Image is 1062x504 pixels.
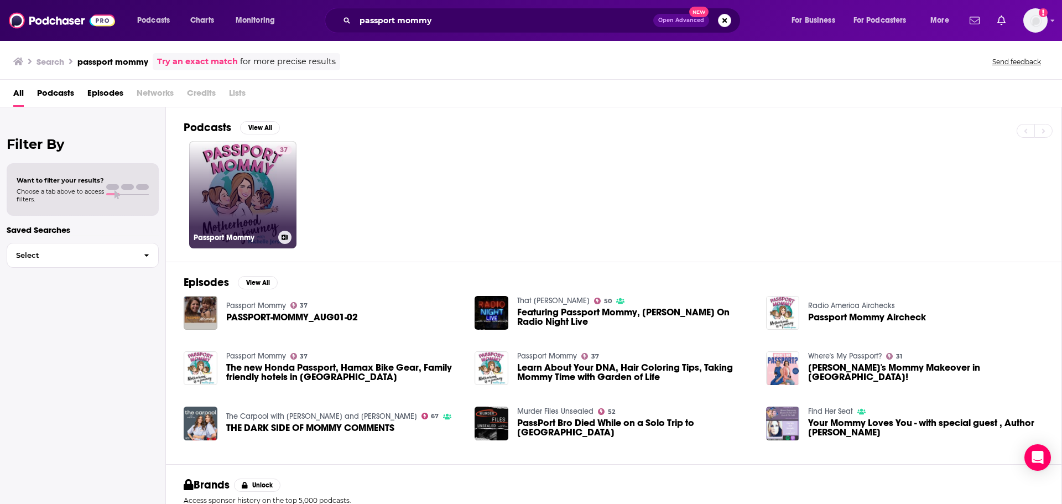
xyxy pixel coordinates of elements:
a: 31 [886,353,902,360]
a: Featuring Passport Mommy, Michelle Jerson On Radio Night Live [517,308,753,326]
h3: Passport Mommy [194,233,274,242]
button: View All [238,276,278,289]
img: Featuring Passport Mommy, Michelle Jerson On Radio Night Live [475,296,508,330]
img: Your Mommy Loves You - with special guest , Author Shannalee Sharbonean [766,407,800,440]
a: All [13,84,24,107]
h3: Search [37,56,64,67]
button: open menu [228,12,289,29]
div: Open Intercom Messenger [1024,444,1051,471]
span: 37 [300,303,308,308]
img: PassPort Bro Died While on a Solo Trip to Colombia [475,407,508,440]
button: Unlock [234,479,281,492]
h2: Brands [184,478,230,492]
span: [PERSON_NAME]'s Mommy Makeover in [GEOGRAPHIC_DATA]! [808,363,1044,382]
a: 52 [598,408,615,415]
a: Learn About Your DNA, Hair Coloring Tips, Taking Mommy Time with Garden of Life [517,363,753,382]
a: Misty's Mommy Makeover in Mexico! [808,363,1044,382]
img: Misty's Mommy Makeover in Mexico! [766,351,800,385]
img: PASSPORT-MOMMY_AUG01-02 [184,296,217,330]
h2: Filter By [7,136,159,152]
a: THE DARK SIDE OF MOMMY COMMENTS [226,423,394,433]
a: 37 [290,302,308,309]
span: 50 [604,299,612,304]
button: open menu [923,12,963,29]
img: THE DARK SIDE OF MOMMY COMMENTS [184,407,217,440]
span: PassPort Bro Died While on a Solo Trip to [GEOGRAPHIC_DATA] [517,418,753,437]
span: Featuring Passport Mommy, [PERSON_NAME] On Radio Night Live [517,308,753,326]
span: Credits [187,84,216,107]
a: 50 [594,298,612,304]
img: The new Honda Passport, Hamax Bike Gear, Family friendly hotels in Boston [184,351,217,385]
span: New [689,7,709,17]
a: Show notifications dropdown [993,11,1010,30]
span: 37 [280,145,288,156]
button: Select [7,243,159,268]
button: open menu [846,12,923,29]
span: 52 [608,409,615,414]
a: Charts [183,12,221,29]
span: 67 [431,414,439,419]
button: open menu [784,12,849,29]
span: The new Honda Passport, Hamax Bike Gear, Family friendly hotels in [GEOGRAPHIC_DATA] [226,363,462,382]
img: Passport Mommy Aircheck [766,296,800,330]
a: 67 [421,413,439,419]
span: Your Mommy Loves You - with special guest , Author [PERSON_NAME] [808,418,1044,437]
img: User Profile [1023,8,1048,33]
span: Logged in as KaitlynEsposito [1023,8,1048,33]
a: 37 [581,353,599,360]
span: for more precise results [240,55,336,68]
a: 37Passport Mommy [189,141,296,248]
span: Open Advanced [658,18,704,23]
a: EpisodesView All [184,276,278,289]
a: Your Mommy Loves You - with special guest , Author Shannalee Sharbonean [808,418,1044,437]
a: Murder Files Unsealed [517,407,594,416]
button: Open AdvancedNew [653,14,709,27]
a: Where's My Passport? [808,351,882,361]
a: PassPort Bro Died While on a Solo Trip to Colombia [517,418,753,437]
span: 37 [591,354,599,359]
a: The new Honda Passport, Hamax Bike Gear, Family friendly hotels in Boston [226,363,462,382]
button: Show profile menu [1023,8,1048,33]
a: Passport Mommy [517,351,577,361]
svg: Add a profile image [1039,8,1048,17]
span: For Business [792,13,835,28]
a: 37 [275,146,292,154]
span: Podcasts [137,13,170,28]
button: Send feedback [989,57,1044,66]
span: Monitoring [236,13,275,28]
a: Passport Mommy [226,301,286,310]
h3: passport mommy [77,56,148,67]
a: The Carpool with Kelly and Lizz [226,412,417,421]
a: PASSPORT-MOMMY_AUG01-02 [226,313,358,322]
button: open menu [129,12,184,29]
span: Want to filter your results? [17,176,104,184]
span: Choose a tab above to access filters. [17,188,104,203]
span: Lists [229,84,246,107]
input: Search podcasts, credits, & more... [355,12,653,29]
img: Podchaser - Follow, Share and Rate Podcasts [9,10,115,31]
span: For Podcasters [853,13,907,28]
div: Search podcasts, credits, & more... [335,8,751,33]
span: Charts [190,13,214,28]
span: Select [7,252,135,259]
span: More [930,13,949,28]
a: Passport Mommy Aircheck [808,313,926,322]
a: Podcasts [37,84,74,107]
a: 37 [290,353,308,360]
img: Learn About Your DNA, Hair Coloring Tips, Taking Mommy Time with Garden of Life [475,351,508,385]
